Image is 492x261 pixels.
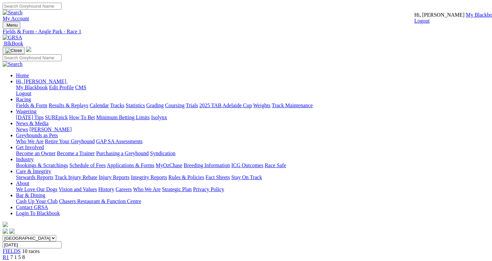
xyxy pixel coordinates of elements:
[75,85,86,90] a: CMS
[49,103,88,108] a: Results & Replays
[16,103,489,109] div: Racing
[59,186,97,192] a: Vision and Values
[199,103,252,108] a: 2025 TAB Adelaide Cup
[3,41,23,46] a: BlkBook
[45,115,68,120] a: SUREpick
[165,103,185,108] a: Coursing
[133,186,161,192] a: Who We Are
[3,47,25,54] button: Toggle navigation
[16,138,44,144] a: Who We Are
[3,29,489,35] a: Fields & Form - Angle Park - Race 1
[16,115,44,120] a: [DATE] Tips
[16,168,51,174] a: Care & Integrity
[16,109,37,114] a: Wagering
[3,22,20,29] button: Toggle navigation
[156,162,182,168] a: MyOzChase
[16,180,29,186] a: About
[186,103,198,108] a: Trials
[16,121,49,126] a: News & Media
[16,192,45,198] a: Bar & Dining
[16,162,68,168] a: Bookings & Scratchings
[16,127,489,132] div: News & Media
[231,162,263,168] a: ICG Outcomes
[414,12,464,18] span: Hi, [PERSON_NAME]
[162,186,192,192] a: Strategic Plan
[3,61,23,67] img: Search
[193,186,224,192] a: Privacy Policy
[22,248,40,254] span: 10 races
[3,228,8,234] img: facebook.svg
[98,186,114,192] a: History
[49,85,74,90] a: Edit Profile
[16,162,489,168] div: Industry
[16,150,56,156] a: Become an Owner
[151,115,167,120] a: Isolynx
[3,222,8,227] img: logo-grsa-white.png
[146,103,164,108] a: Grading
[16,174,53,180] a: Stewards Reports
[16,73,29,78] a: Home
[16,85,489,97] div: Hi, [PERSON_NAME]
[16,204,48,210] a: Contact GRSA
[16,132,58,138] a: Greyhounds as Pets
[3,10,23,16] img: Search
[3,254,9,260] a: R1
[10,254,25,260] span: 7 1 5 8
[55,174,97,180] a: Track Injury Rebate
[5,48,22,53] img: Close
[69,162,105,168] a: Schedule of Fees
[231,174,262,180] a: Stay On Track
[126,103,145,108] a: Statistics
[26,47,31,52] img: logo-grsa-white.png
[150,150,175,156] a: Syndication
[107,162,154,168] a: Applications & Forms
[16,85,48,90] a: My Blackbook
[59,198,141,204] a: Chasers Restaurant & Function Centre
[16,79,68,84] a: Hi, [PERSON_NAME]
[3,54,62,61] input: Search
[16,103,47,108] a: Fields & Form
[16,150,489,156] div: Get Involved
[16,186,489,192] div: About
[7,23,18,28] span: Menu
[16,156,34,162] a: Industry
[206,174,230,180] a: Fact Sheets
[16,97,31,102] a: Racing
[414,18,429,24] a: Logout
[131,174,167,180] a: Integrity Reports
[3,35,22,41] img: GRSA
[16,127,28,132] a: News
[115,186,132,192] a: Careers
[16,91,31,96] a: Logout
[69,115,95,120] a: How To Bet
[184,162,230,168] a: Breeding Information
[29,127,72,132] a: [PERSON_NAME]
[16,79,66,84] span: Hi, [PERSON_NAME]
[57,150,95,156] a: Become a Trainer
[110,103,124,108] a: Tracks
[96,138,143,144] a: GAP SA Assessments
[4,41,23,46] span: BlkBook
[98,174,129,180] a: Injury Reports
[3,248,21,254] a: FIELDS
[45,138,95,144] a: Retire Your Greyhound
[3,241,62,248] input: Select date
[9,228,15,234] img: twitter.svg
[16,198,58,204] a: Cash Up Your Club
[16,210,60,216] a: Login To Blackbook
[272,103,313,108] a: Track Maintenance
[89,103,109,108] a: Calendar
[96,150,149,156] a: Purchasing a Greyhound
[16,115,489,121] div: Wagering
[16,144,44,150] a: Get Involved
[264,162,286,168] a: Race Safe
[16,138,489,144] div: Greyhounds as Pets
[16,198,489,204] div: Bar & Dining
[3,3,62,10] input: Search
[3,16,29,21] a: My Account
[96,115,150,120] a: Minimum Betting Limits
[16,186,57,192] a: We Love Our Dogs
